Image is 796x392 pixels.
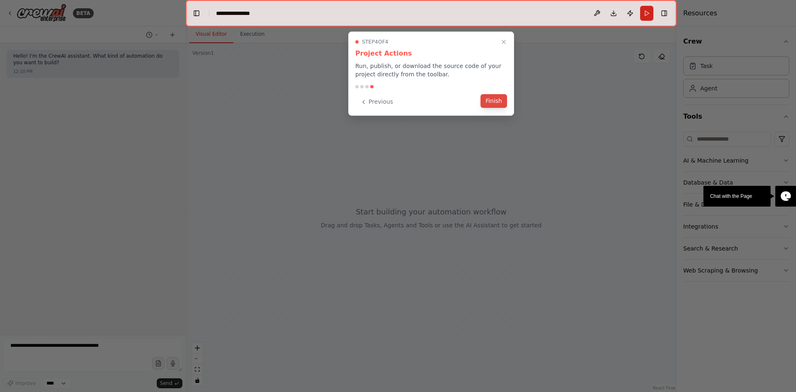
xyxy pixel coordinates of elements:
[355,49,507,58] h3: Project Actions
[191,7,202,19] button: Hide left sidebar
[355,62,507,78] p: Run, publish, or download the source code of your project directly from the toolbar.
[355,95,398,109] button: Previous
[481,94,507,108] button: Finish
[499,37,509,47] button: Close walkthrough
[362,39,388,45] span: Step 4 of 4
